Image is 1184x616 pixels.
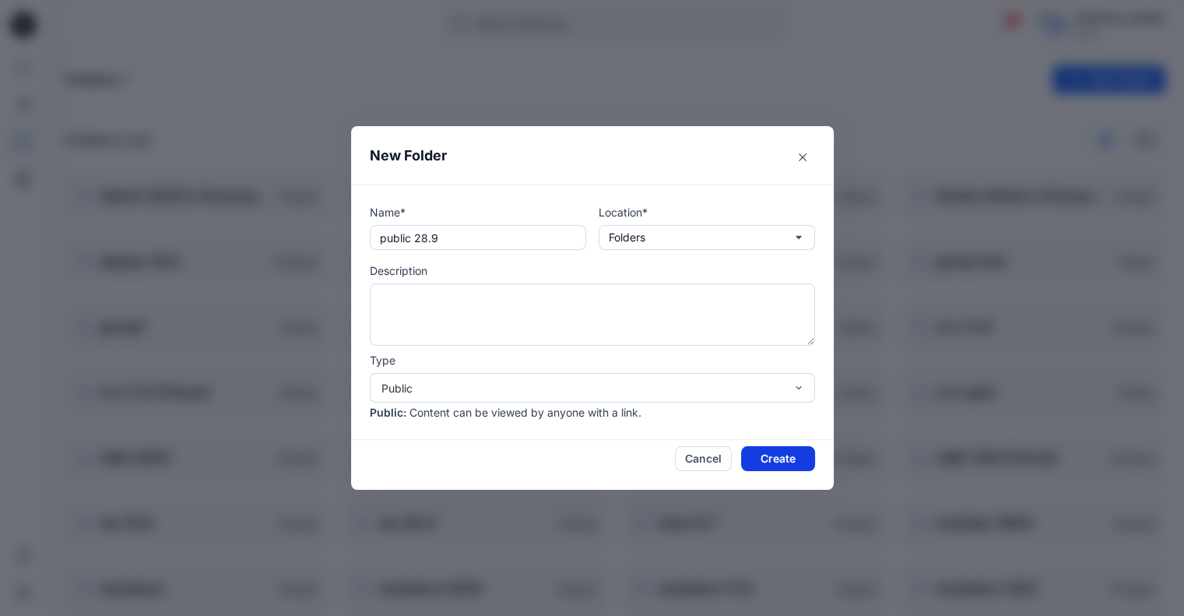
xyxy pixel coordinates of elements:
p: Type [370,352,815,368]
p: Public : [370,404,406,421]
p: Description [370,262,815,279]
button: Folders [599,225,815,250]
div: Public [381,380,785,396]
button: Close [790,145,815,170]
button: Create [741,446,815,471]
p: Name* [370,204,586,220]
p: Content can be viewed by anyone with a link. [409,404,641,421]
p: Folders [609,229,645,246]
p: Location* [599,204,815,220]
button: Cancel [675,446,732,471]
header: New Folder [351,126,834,185]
